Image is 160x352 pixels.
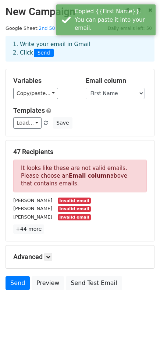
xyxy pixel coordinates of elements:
[6,6,154,18] h2: New Campaign
[53,117,72,129] button: Save
[75,7,153,32] div: Copied {{First Name}}. You can paste it into your email.
[13,117,42,129] a: Load...
[69,172,110,179] strong: Email column
[13,198,52,203] small: [PERSON_NAME]
[66,276,122,290] a: Send Test Email
[6,276,30,290] a: Send
[32,276,64,290] a: Preview
[58,206,91,212] small: Invalid email
[58,198,91,204] small: Invalid email
[13,206,52,211] small: [PERSON_NAME]
[7,40,153,57] div: 1. Write your email in Gmail 2. Click
[39,25,55,31] a: 2nd 50
[123,317,160,352] iframe: Chat Widget
[13,214,52,220] small: [PERSON_NAME]
[13,88,58,99] a: Copy/paste...
[86,77,147,85] h5: Email column
[13,160,147,192] p: It looks like these are not valid emails. Please choose an above that contains emails.
[13,107,45,114] a: Templates
[6,25,55,31] small: Google Sheet:
[13,253,147,261] h5: Advanced
[13,77,75,85] h5: Variables
[13,224,44,234] a: +44 more
[58,214,91,220] small: Invalid email
[34,49,54,57] span: Send
[13,148,147,156] h5: 47 Recipients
